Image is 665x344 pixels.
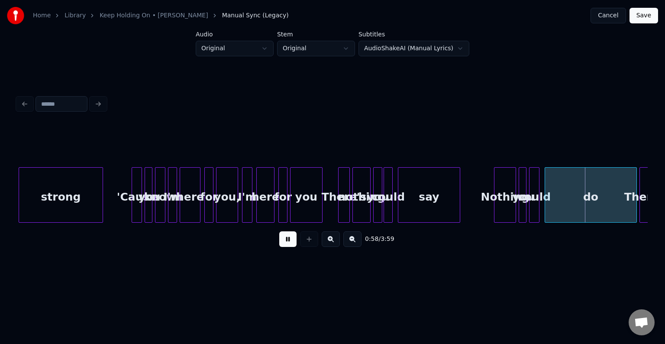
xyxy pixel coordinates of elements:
label: Subtitles [358,31,469,37]
button: Cancel [591,8,626,23]
div: / [365,235,386,243]
label: Stem [277,31,355,37]
a: Open chat [629,309,655,335]
button: Save [629,8,658,23]
label: Audio [196,31,274,37]
a: Keep Holding On • [PERSON_NAME] [100,11,208,20]
a: Library [65,11,86,20]
img: youka [7,7,24,24]
span: 0:58 [365,235,378,243]
nav: breadcrumb [33,11,289,20]
span: 3:59 [381,235,394,243]
a: Home [33,11,51,20]
span: Manual Sync (Legacy) [222,11,289,20]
